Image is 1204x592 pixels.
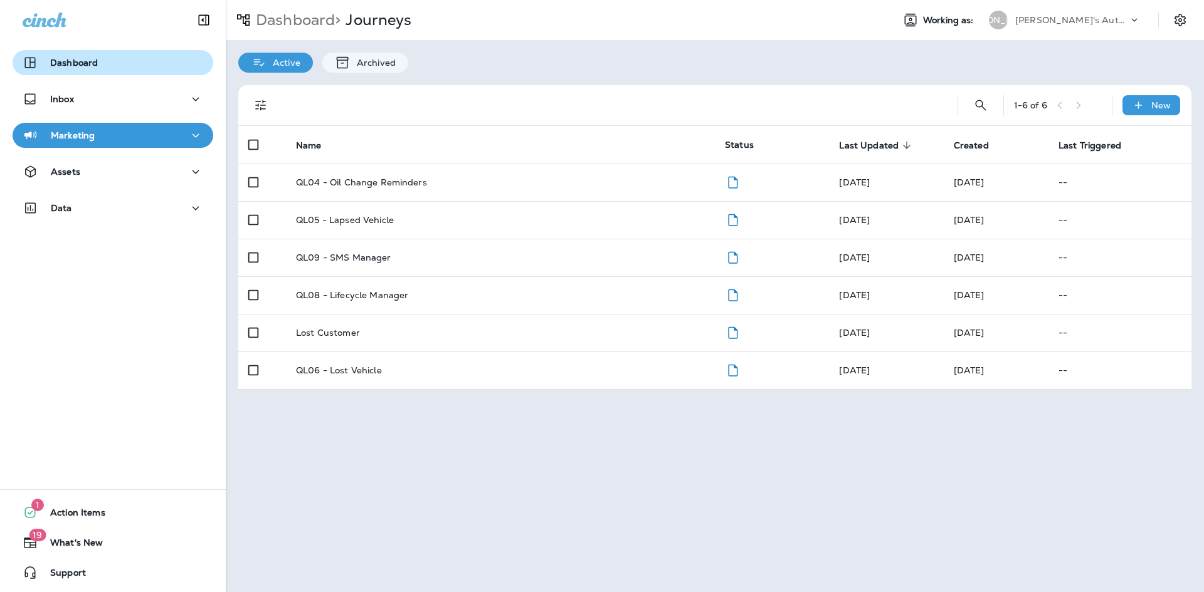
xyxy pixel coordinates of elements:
[51,203,72,213] p: Data
[839,252,870,263] span: Priscilla Valverde
[13,195,213,221] button: Data
[13,50,213,75] button: Dashboard
[923,15,976,26] span: Working as:
[13,86,213,112] button: Inbox
[50,58,98,68] p: Dashboard
[839,327,870,338] span: Priscilla Valverde
[38,568,86,583] span: Support
[725,363,741,375] span: Draft
[1059,177,1181,187] p: --
[13,530,213,555] button: 19What's New
[296,252,391,262] p: QL09 - SMS Manager
[267,58,300,68] p: Active
[725,326,741,337] span: Draft
[1169,9,1191,31] button: Settings
[968,93,993,118] button: Search Journeys
[29,529,46,541] span: 19
[839,177,870,188] span: J-P Scoville
[1059,328,1181,338] p: --
[296,365,382,375] p: QL06 - Lost Vehicle
[954,177,985,188] span: J-P Scoville
[1059,290,1181,300] p: --
[954,252,985,263] span: Priscilla Valverde
[341,11,411,29] p: Journeys
[296,140,322,151] span: Name
[839,214,870,226] span: J-P Scoville
[351,58,396,68] p: Archived
[1151,100,1171,110] p: New
[725,175,741,187] span: Draft
[51,130,95,140] p: Marketing
[296,290,408,300] p: QL08 - Lifecycle Manager
[38,507,105,522] span: Action Items
[954,327,985,338] span: Priscilla Valverde
[989,11,1008,29] div: [PERSON_NAME]
[51,167,80,177] p: Assets
[839,140,899,151] span: Last Updated
[954,214,985,226] span: Priscilla Valverde
[296,177,427,187] p: QL04 - Oil Change Reminders
[13,123,213,148] button: Marketing
[31,499,44,511] span: 1
[954,140,989,151] span: Created
[1059,252,1181,262] p: --
[954,365,985,376] span: Priscilla Valverde
[839,365,870,376] span: Priscilla Valverde
[1059,215,1181,225] p: --
[186,8,221,33] button: Collapse Sidebar
[50,94,74,104] p: Inbox
[725,213,741,224] span: Draft
[296,215,394,225] p: QL05 - Lapsed Vehicle
[1059,365,1181,375] p: --
[13,159,213,184] button: Assets
[296,140,338,151] span: Name
[1059,140,1121,151] span: Last Triggered
[954,140,1005,151] span: Created
[1059,140,1138,151] span: Last Triggered
[248,93,273,118] button: Filters
[1014,100,1047,110] div: 1 - 6 of 6
[725,139,754,150] span: Status
[725,288,741,299] span: Draft
[13,500,213,525] button: 1Action Items
[1015,15,1128,25] p: [PERSON_NAME]'s Auto & Tire
[38,537,103,553] span: What's New
[839,289,870,301] span: J-P Scoville
[725,251,741,262] span: Draft
[954,289,985,301] span: J-P Scoville
[251,11,341,29] p: Dashboard >
[839,140,915,151] span: Last Updated
[296,328,360,338] p: Lost Customer
[13,560,213,585] button: Support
